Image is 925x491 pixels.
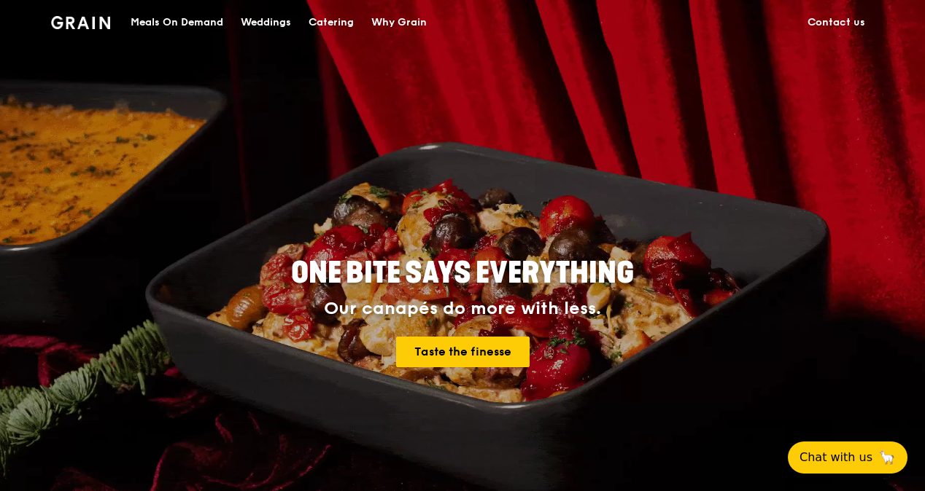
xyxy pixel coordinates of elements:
[309,1,354,44] div: Catering
[799,1,874,44] a: Contact us
[232,1,300,44] a: Weddings
[291,256,634,291] span: ONE BITE SAYS EVERYTHING
[800,449,872,466] span: Chat with us
[363,1,436,44] a: Why Grain
[200,299,725,319] div: Our canapés do more with less.
[131,1,223,44] div: Meals On Demand
[788,441,907,474] button: Chat with us🦙
[878,449,896,466] span: 🦙
[371,1,427,44] div: Why Grain
[241,1,291,44] div: Weddings
[396,337,530,367] a: Taste the finesse
[51,16,110,29] img: Grain
[300,1,363,44] a: Catering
